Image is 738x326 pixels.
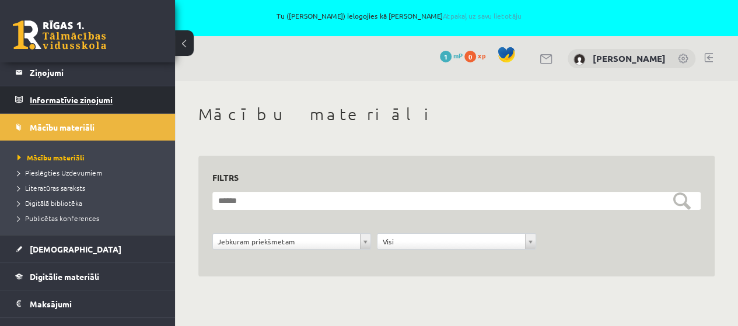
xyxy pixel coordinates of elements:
span: Pieslēgties Uzdevumiem [18,168,102,177]
span: Literatūras saraksts [18,183,85,192]
span: Digitālie materiāli [30,271,99,282]
span: mP [453,51,463,60]
a: Literatūras saraksts [18,183,163,193]
a: [PERSON_NAME] [593,52,666,64]
a: Digitālā bibliotēka [18,198,163,208]
a: 1 mP [440,51,463,60]
a: 0 xp [464,51,491,60]
h1: Mācību materiāli [198,104,715,124]
a: Mācību materiāli [15,114,160,141]
span: Jebkuram priekšmetam [218,234,355,249]
span: Digitālā bibliotēka [18,198,82,208]
span: Mācību materiāli [30,122,95,132]
span: Mācību materiāli [18,153,85,162]
a: Jebkuram priekšmetam [213,234,370,249]
h3: Filtrs [212,170,687,185]
a: Digitālie materiāli [15,263,160,290]
a: Visi [377,234,535,249]
a: Maksājumi [15,290,160,317]
a: Ziņojumi [15,59,160,86]
span: Tu ([PERSON_NAME]) ielogojies kā [PERSON_NAME] [134,12,664,19]
span: 0 [464,51,476,62]
span: 1 [440,51,452,62]
legend: Informatīvie ziņojumi [30,86,160,113]
a: Mācību materiāli [18,152,163,163]
img: Rūta Spriņģe [573,54,585,65]
a: Publicētas konferences [18,213,163,223]
a: Atpakaļ uz savu lietotāju [443,11,522,20]
a: [DEMOGRAPHIC_DATA] [15,236,160,262]
span: [DEMOGRAPHIC_DATA] [30,244,121,254]
span: xp [478,51,485,60]
a: Informatīvie ziņojumi [15,86,160,113]
a: Pieslēgties Uzdevumiem [18,167,163,178]
span: Publicētas konferences [18,213,99,223]
legend: Ziņojumi [30,59,160,86]
legend: Maksājumi [30,290,160,317]
span: Visi [382,234,520,249]
a: Rīgas 1. Tālmācības vidusskola [13,20,106,50]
